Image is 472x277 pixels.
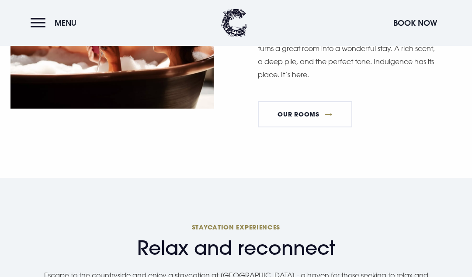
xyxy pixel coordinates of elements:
span: Relax and reconnect [16,236,456,260]
p: The fine finish, the delicate touch, the added extra. It turns a great room into a wonderful stay... [258,28,437,82]
a: Our Rooms [258,101,352,127]
img: Clandeboye Lodge [221,9,247,37]
span: Staycation experiences [16,223,456,231]
button: Book Now [389,14,441,32]
button: Menu [31,14,81,32]
span: Menu [55,18,76,28]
